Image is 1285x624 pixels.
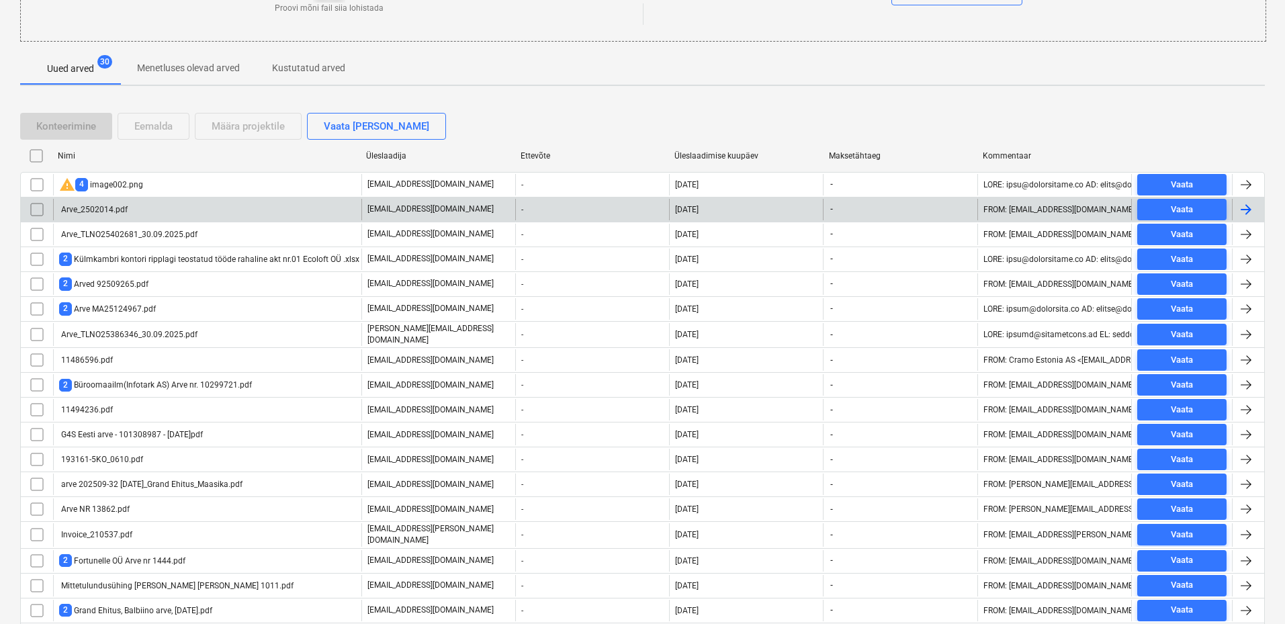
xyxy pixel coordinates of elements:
div: Vaata [1171,578,1193,593]
div: - [515,224,669,245]
div: [DATE] [675,556,699,566]
span: 30 [97,55,112,69]
p: [EMAIL_ADDRESS][DOMAIN_NAME] [367,179,494,190]
div: - [515,273,669,295]
p: [EMAIL_ADDRESS][DOMAIN_NAME] [367,355,494,366]
div: - [515,349,669,371]
div: Vaata [1171,502,1193,517]
button: Vaata [1137,349,1227,371]
span: - [829,329,834,341]
div: Grand Ehitus, Balbiino arve, [DATE].pdf [59,604,212,617]
div: Arve_2502014.pdf [59,205,128,214]
p: [EMAIL_ADDRESS][DOMAIN_NAME] [367,404,494,416]
div: Arve_TLNO25386346_30.09.2025.pdf [59,330,197,339]
p: [EMAIL_ADDRESS][DOMAIN_NAME] [367,429,494,441]
div: [DATE] [675,455,699,464]
button: Vaata [1137,600,1227,621]
div: - [515,575,669,596]
div: Vaata [1171,277,1193,292]
span: - [829,404,834,416]
div: [DATE] [675,205,699,214]
div: [DATE] [675,279,699,289]
p: [EMAIL_ADDRESS][DOMAIN_NAME] [367,504,494,515]
div: - [515,298,669,320]
div: Üleslaadimise kuupäev [674,151,818,161]
button: Vaata [1137,498,1227,520]
div: [DATE] [675,330,699,339]
span: - [829,179,834,190]
span: - [829,204,834,215]
button: Vaata [1137,449,1227,470]
div: Vaata [1171,477,1193,492]
button: Vaata [1137,298,1227,320]
iframe: Chat Widget [1218,560,1285,624]
span: - [829,228,834,240]
div: [DATE] [675,405,699,414]
div: [DATE] [675,606,699,615]
div: [DATE] [675,255,699,264]
div: Maksetähtaeg [829,151,973,161]
span: 4 [75,178,88,191]
span: - [829,504,834,515]
div: Üleslaadija [366,151,510,161]
div: Invoice_210537.pdf [59,530,132,539]
span: - [829,529,834,541]
p: [EMAIL_ADDRESS][PERSON_NAME][DOMAIN_NAME] [367,523,510,546]
p: [EMAIL_ADDRESS][DOMAIN_NAME] [367,228,494,240]
p: [EMAIL_ADDRESS][DOMAIN_NAME] [367,555,494,566]
div: [DATE] [675,304,699,314]
p: Proovi mõni fail siia lohistada [275,3,384,14]
div: - [515,249,669,270]
span: - [829,479,834,490]
div: 193161-5KO_0610.pdf [59,455,143,464]
div: - [515,424,669,445]
div: Fortunelle OÜ Arve nr 1444.pdf [59,554,185,567]
span: - [829,253,834,265]
p: [EMAIL_ADDRESS][DOMAIN_NAME] [367,303,494,314]
div: G4S Eesti arve - 101308987 - [DATE]pdf [59,430,203,439]
div: - [515,399,669,420]
div: [DATE] [675,581,699,590]
button: Vaata [1137,174,1227,195]
div: Mittetulundusühing [PERSON_NAME] [PERSON_NAME] 1011.pdf [59,581,294,590]
div: Kommentaar [983,151,1126,161]
div: Vaata [1171,353,1193,368]
div: [DATE] [675,355,699,365]
div: - [515,600,669,621]
span: 2 [59,554,72,567]
span: - [829,580,834,591]
div: - [515,323,669,346]
div: 11494236.pdf [59,405,113,414]
div: - [515,498,669,520]
span: warning [59,177,75,193]
span: - [829,303,834,314]
span: - [829,429,834,441]
p: Kustutatud arved [272,61,345,75]
div: Vaata [1171,527,1193,543]
div: - [515,449,669,470]
button: Vaata [1137,324,1227,345]
div: arve 202509-32 [DATE]_Grand Ehitus_Maasika.pdf [59,480,242,489]
div: Külmkambri kontori ripplagi teostatud tööde rahaline akt nr.01 Ecoloft OÜ .xlsx [59,253,359,265]
button: Vaata [1137,273,1227,295]
button: Vaata [1137,374,1227,396]
div: - [515,374,669,396]
div: - [515,199,669,220]
div: image002.png [59,177,143,193]
div: - [515,523,669,546]
span: - [829,454,834,465]
span: 2 [59,604,72,617]
div: Vaata [1171,327,1193,343]
div: Vaata [1171,603,1193,618]
button: Vaata [1137,399,1227,420]
span: 2 [59,379,72,392]
div: - [515,474,669,495]
span: 2 [59,277,72,290]
div: Arve_TLNO25402681_30.09.2025.pdf [59,230,197,239]
div: Vaata [1171,553,1193,568]
p: [EMAIL_ADDRESS][DOMAIN_NAME] [367,454,494,465]
div: Vaata [1171,377,1193,393]
div: Vaata [1171,202,1193,218]
div: Vaata [1171,252,1193,267]
p: Menetluses olevad arved [137,61,240,75]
